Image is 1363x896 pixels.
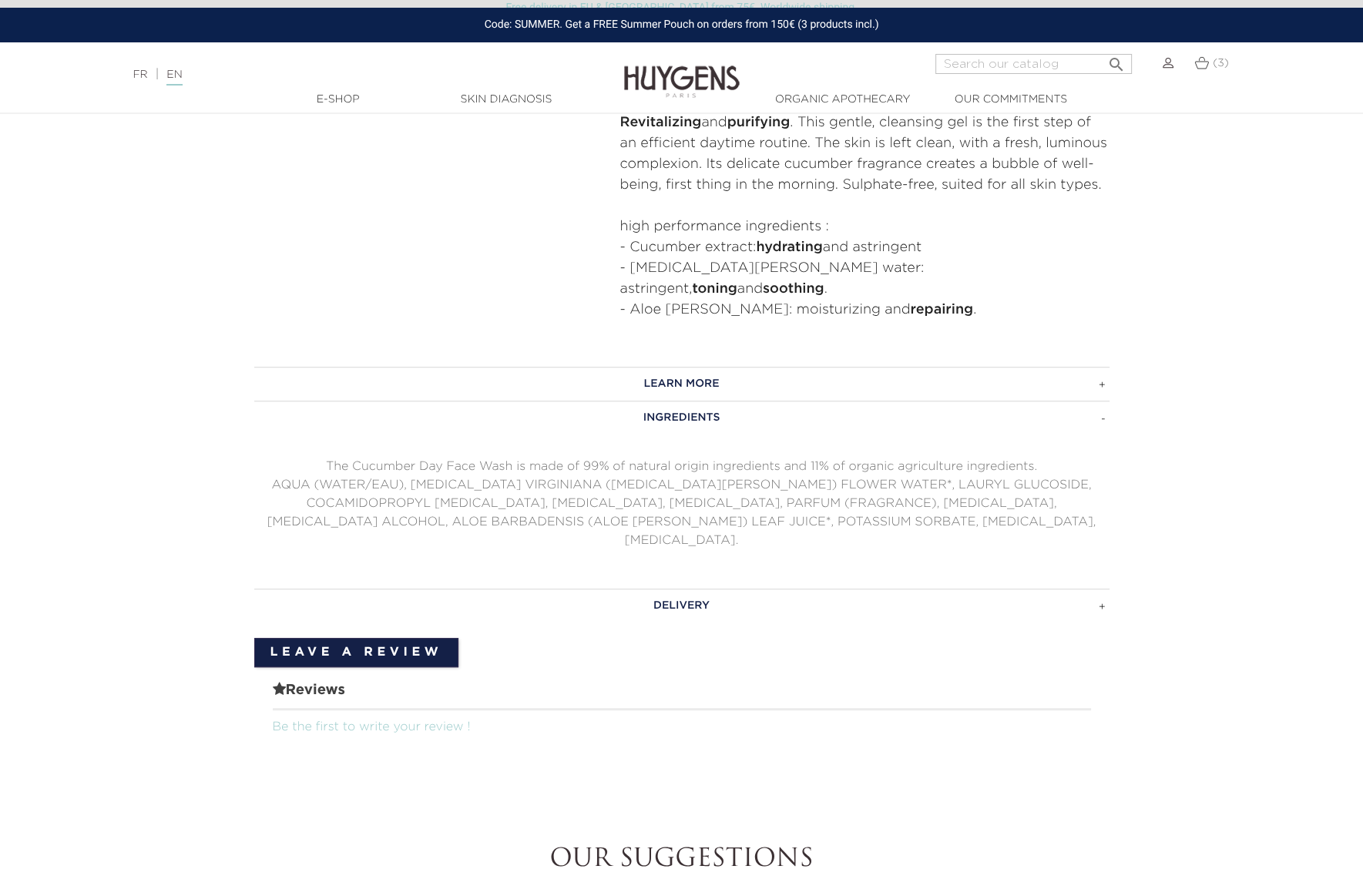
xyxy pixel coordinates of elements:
strong: hydrating [756,240,822,254]
p: The Cucumber Day Face Wash is made of 99% of natural origin ingredients and 11% of organic agricu... [254,458,1110,476]
a: Our commitments [934,92,1088,108]
a: DELIVERY [254,589,1110,623]
h2: Our suggestions [254,845,1110,874]
strong: Revitalizing [620,116,702,129]
strong: toning [692,282,737,296]
a: FR [133,69,147,80]
li: - Cucumber extract: and astringent [620,237,1110,258]
a: Be the first to write your review ! [273,721,471,733]
a: INGREDIENTS [254,401,1110,435]
p: high performance ingredients : [620,216,1110,237]
p: AQUA (WATER/EAU), [MEDICAL_DATA] VIRGINIANA ([MEDICAL_DATA][PERSON_NAME]) FLOWER WATER*, LAURYL G... [254,476,1110,550]
strong: purifying [727,116,791,129]
input: Search [935,54,1132,74]
span: (3) [1213,58,1229,69]
a: Leave a review [254,638,459,667]
p: and . This gentle, cleansing gel is the first step of an efficient daytime routine. The skin is l... [620,112,1110,196]
button:  [1103,49,1130,70]
li: - [MEDICAL_DATA][PERSON_NAME] water: astringent, and . [620,258,1110,300]
span: Reviews [273,680,1091,710]
li: - Aloe [PERSON_NAME]: moisturizing and . [620,300,1110,320]
a: E-Shop [261,92,415,108]
div: | [125,65,556,84]
a: LEARN MORE [254,367,1110,401]
strong: soothing [763,282,824,296]
strong: repairing [910,303,973,317]
img: Huygens [624,41,740,100]
a: (3) [1194,57,1228,69]
i:  [1107,51,1126,69]
a: Skin Diagnosis [429,92,583,108]
a: EN [166,69,182,86]
a: Organic Apothecary [766,92,920,108]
